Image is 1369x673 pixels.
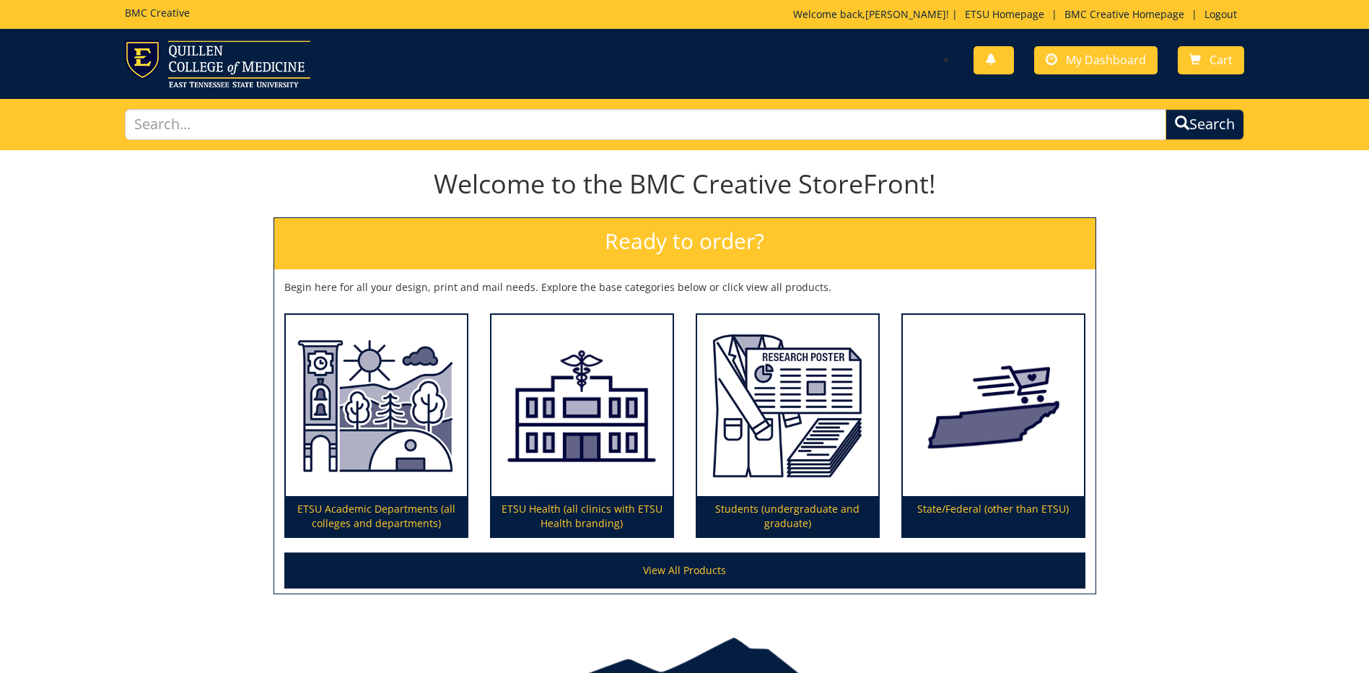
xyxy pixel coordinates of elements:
a: ETSU Health (all clinics with ETSU Health branding) [491,315,673,537]
a: My Dashboard [1034,46,1158,74]
a: Logout [1197,7,1244,21]
button: Search [1165,109,1244,140]
a: ETSU Academic Departments (all colleges and departments) [286,315,467,537]
span: Cart [1210,52,1233,68]
a: BMC Creative Homepage [1057,7,1191,21]
a: State/Federal (other than ETSU) [903,315,1084,537]
img: ETSU Health (all clinics with ETSU Health branding) [491,315,673,497]
p: Begin here for all your design, print and mail needs. Explore the base categories below or click ... [284,280,1085,295]
a: Cart [1178,46,1244,74]
img: State/Federal (other than ETSU) [903,315,1084,497]
img: Students (undergraduate and graduate) [697,315,878,497]
input: Search... [125,109,1166,140]
h1: Welcome to the BMC Creative StoreFront! [274,170,1096,199]
a: View All Products [284,552,1085,589]
p: Welcome back, ! | | | [793,7,1244,22]
img: ETSU Academic Departments (all colleges and departments) [286,315,467,497]
p: State/Federal (other than ETSU) [903,496,1084,537]
h2: Ready to order? [274,218,1095,269]
a: [PERSON_NAME] [865,7,946,21]
a: Students (undergraduate and graduate) [697,315,878,537]
img: ETSU logo [125,40,310,87]
span: My Dashboard [1066,52,1146,68]
h5: BMC Creative [125,7,190,18]
p: Students (undergraduate and graduate) [697,496,878,537]
a: ETSU Homepage [958,7,1051,21]
p: ETSU Academic Departments (all colleges and departments) [286,496,467,537]
p: ETSU Health (all clinics with ETSU Health branding) [491,496,673,537]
